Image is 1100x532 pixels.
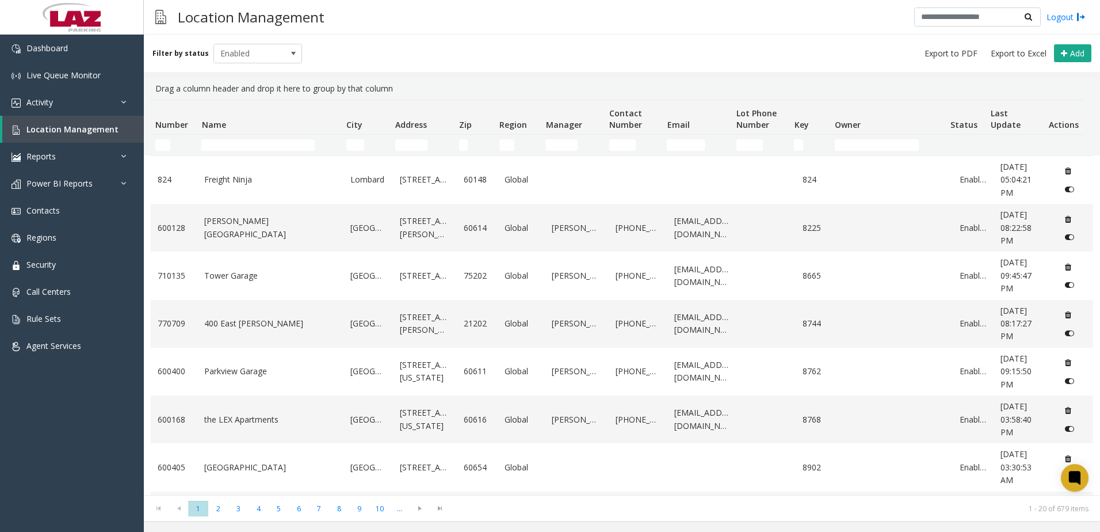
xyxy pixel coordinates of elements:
[546,119,582,130] span: Manager
[269,501,289,516] span: Page 5
[12,234,21,243] img: 'icon'
[204,269,337,282] a: Tower Garage
[12,261,21,270] img: 'icon'
[342,135,391,155] td: City Filter
[201,139,315,151] input: Name Filter
[350,461,386,474] a: [GEOGRAPHIC_DATA]
[1044,100,1084,135] th: Actions
[499,119,527,130] span: Region
[960,413,987,426] a: Enabled
[172,3,330,31] h3: Location Management
[12,288,21,297] img: 'icon'
[158,173,190,186] a: 824
[505,317,537,330] a: Global
[960,365,987,378] a: Enabled
[12,342,21,351] img: 'icon'
[350,173,386,186] a: Lombard
[1000,400,1045,439] a: [DATE] 03:58:40 PM
[674,406,731,432] a: [EMAIL_ADDRESS][DOMAIN_NAME]
[26,340,81,351] span: Agent Services
[835,119,861,130] span: Owner
[803,173,830,186] a: 824
[204,215,337,241] a: [PERSON_NAME][GEOGRAPHIC_DATA]
[667,139,705,151] input: Email Filter
[732,135,789,155] td: Lot Phone Number Filter
[12,98,21,108] img: 'icon'
[1059,354,1078,372] button: Delete
[2,116,144,143] a: Location Management
[430,500,450,516] span: Go to the last page
[925,48,977,59] span: Export to PDF
[616,222,660,234] a: [PHONE_NUMBER]
[26,97,53,108] span: Activity
[395,119,427,130] span: Address
[26,232,56,243] span: Regions
[1076,11,1086,23] img: logout
[400,461,450,474] a: [STREET_ADDRESS]
[350,269,386,282] a: [GEOGRAPHIC_DATA]
[346,119,362,130] span: City
[1059,180,1080,199] button: Disable
[1000,352,1045,391] a: [DATE] 09:15:50 PM
[803,269,830,282] a: 8665
[960,461,987,474] a: Enabled
[505,173,537,186] a: Global
[736,108,777,130] span: Lot Phone Number
[1059,420,1080,438] button: Disable
[946,135,986,155] td: Status Filter
[26,178,93,189] span: Power BI Reports
[674,215,731,241] a: [EMAIL_ADDRESS][DOMAIN_NAME]
[505,365,537,378] a: Global
[960,222,987,234] a: Enabled
[662,135,732,155] td: Email Filter
[1000,161,1032,198] span: [DATE] 05:04:21 PM
[552,222,602,234] a: [PERSON_NAME]
[991,48,1046,59] span: Export to Excel
[350,365,386,378] a: [GEOGRAPHIC_DATA]
[803,222,830,234] a: 8225
[803,365,830,378] a: 8762
[1000,305,1045,343] a: [DATE] 08:17:27 PM
[1059,276,1080,294] button: Disable
[204,365,337,378] a: Parkview Garage
[204,413,337,426] a: the LEX Apartments
[400,311,450,337] a: [STREET_ADDRESS][PERSON_NAME]
[400,359,450,385] a: [STREET_ADDRESS][US_STATE]
[12,180,21,189] img: 'icon'
[1059,449,1078,468] button: Delete
[674,311,731,337] a: [EMAIL_ADDRESS][DOMAIN_NAME]
[794,139,803,151] input: Key Filter
[197,135,341,155] td: Name Filter
[26,43,68,54] span: Dashboard
[26,205,60,216] span: Contacts
[920,45,982,62] button: Export to PDF
[616,269,660,282] a: [PHONE_NUMBER]
[803,317,830,330] a: 8744
[202,119,226,130] span: Name
[552,365,602,378] a: [PERSON_NAME]
[609,139,636,151] input: Contact Number Filter
[464,365,491,378] a: 60611
[395,139,427,151] input: Address Filter
[464,413,491,426] a: 60616
[249,501,269,516] span: Page 4
[499,139,514,151] input: Region Filter
[803,413,830,426] a: 8768
[158,269,190,282] a: 710135
[960,173,987,186] a: Enabled
[667,119,690,130] span: Email
[1044,135,1084,155] td: Actions Filter
[545,139,578,151] input: Manager Filter
[1000,305,1032,342] span: [DATE] 08:17:27 PM
[412,504,427,513] span: Go to the next page
[674,359,731,385] a: [EMAIL_ADDRESS][DOMAIN_NAME]
[410,500,430,516] span: Go to the next page
[1059,210,1078,228] button: Delete
[464,461,491,474] a: 60654
[495,135,541,155] td: Region Filter
[459,119,472,130] span: Zip
[158,461,190,474] a: 600405
[350,317,386,330] a: [GEOGRAPHIC_DATA]
[616,413,660,426] a: [PHONE_NUMBER]
[736,139,763,151] input: Lot Phone Number Filter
